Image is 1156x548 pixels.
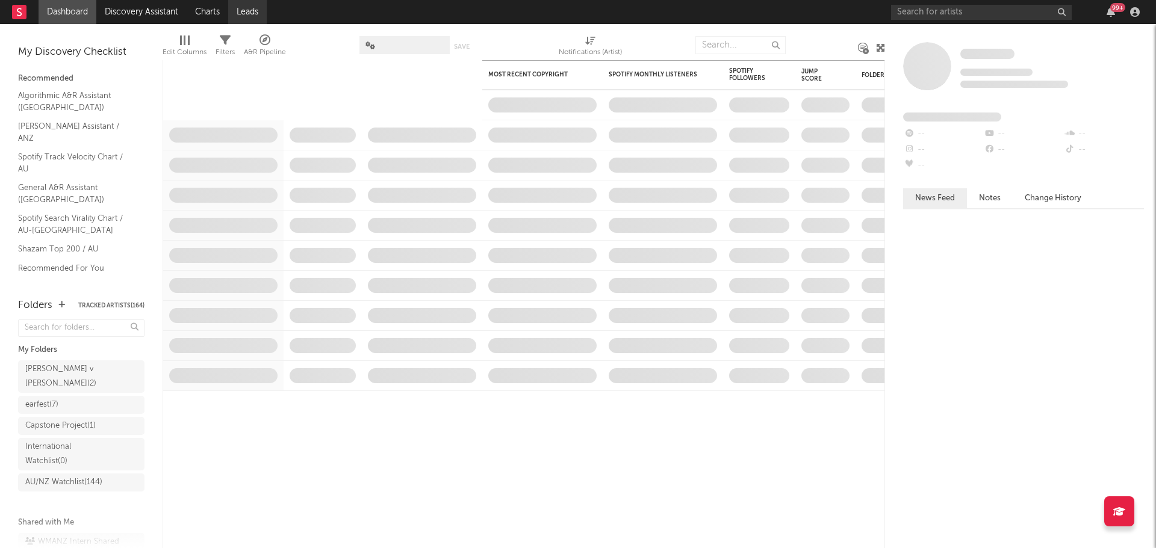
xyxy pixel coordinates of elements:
[1064,126,1144,142] div: --
[78,303,144,309] button: Tracked Artists(164)
[903,158,983,173] div: --
[163,45,207,60] div: Edit Columns
[862,72,952,79] div: Folders
[18,181,132,206] a: General A&R Assistant ([GEOGRAPHIC_DATA])
[18,438,144,470] a: International Watchlist(0)
[18,516,144,530] div: Shared with Me
[729,67,771,82] div: Spotify Followers
[18,396,144,414] a: earfest(7)
[983,142,1063,158] div: --
[18,473,144,491] a: AU/NZ Watchlist(144)
[559,30,622,65] div: Notifications (Artist)
[18,343,144,357] div: My Folders
[903,188,967,208] button: News Feed
[216,45,235,60] div: Filters
[1107,7,1115,17] button: 99+
[25,440,110,469] div: International Watchlist ( 0 )
[609,71,699,78] div: Spotify Monthly Listeners
[18,262,132,275] a: Recommended For You
[903,142,983,158] div: --
[488,71,579,78] div: Most Recent Copyright
[216,30,235,65] div: Filters
[244,30,286,65] div: A&R Pipeline
[1013,188,1093,208] button: Change History
[25,398,58,412] div: earfest ( 7 )
[18,242,132,256] a: Shazam Top 200 / AU
[983,126,1063,142] div: --
[695,36,786,54] input: Search...
[1110,3,1125,12] div: 99 +
[454,43,470,50] button: Save
[18,319,144,337] input: Search for folders...
[18,298,52,313] div: Folders
[18,212,132,236] a: Spotify Search Virality Chart / AU-[GEOGRAPHIC_DATA]
[960,69,1033,76] span: Tracking Since: [DATE]
[163,30,207,65] div: Edit Columns
[244,45,286,60] div: A&R Pipeline
[18,360,144,393] a: [PERSON_NAME] v [PERSON_NAME](2)
[18,150,132,175] a: Spotify Track Velocity Chart / AU
[903,112,1001,122] span: Fans Added by Platform
[960,48,1015,60] a: Some Artist
[559,45,622,60] div: Notifications (Artist)
[1064,142,1144,158] div: --
[960,49,1015,59] span: Some Artist
[25,362,110,391] div: [PERSON_NAME] v [PERSON_NAME] ( 2 )
[25,419,96,433] div: Capstone Project ( 1 )
[967,188,1013,208] button: Notes
[18,89,132,114] a: Algorithmic A&R Assistant ([GEOGRAPHIC_DATA])
[891,5,1072,20] input: Search for artists
[903,126,983,142] div: --
[18,120,132,144] a: [PERSON_NAME] Assistant / ANZ
[18,45,144,60] div: My Discovery Checklist
[801,68,831,82] div: Jump Score
[25,475,102,490] div: AU/NZ Watchlist ( 144 )
[960,81,1068,88] span: 0 fans last week
[18,72,144,86] div: Recommended
[18,417,144,435] a: Capstone Project(1)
